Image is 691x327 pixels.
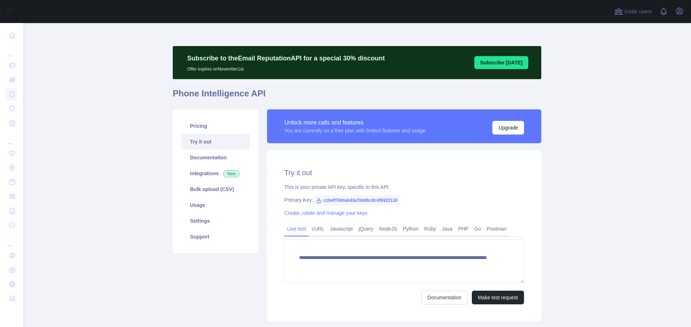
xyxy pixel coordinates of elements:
a: Settings [181,213,250,229]
div: ... [6,43,17,58]
a: cURL [309,223,327,235]
h2: Try it out [284,168,524,178]
div: You are currently on a free plan with limited features and usage [284,127,425,134]
span: c10eff76fdab43a7bb0bc8c4f6922118 [313,195,400,206]
a: PHP [455,223,471,235]
a: Java [439,223,456,235]
a: Documentation [421,291,468,304]
a: NodeJS [376,223,400,235]
a: Integrations New [181,165,250,181]
div: Unlock more calls and features [284,118,425,127]
button: Invite users [613,6,654,17]
div: ... [6,233,17,247]
a: Python [400,223,421,235]
a: Live test [284,223,309,235]
div: This is your private API key, specific to this API. [284,183,524,191]
a: Ruby [421,223,439,235]
a: Documentation [181,150,250,165]
div: Primary Key: [284,196,524,204]
p: Subscribe to the Email Reputation API for a special 30 % discount [187,53,385,63]
a: Bulk upload (CSV) [181,181,250,197]
a: Usage [181,197,250,213]
a: Support [181,229,250,245]
a: Postman [484,223,510,235]
a: Javascript [327,223,356,235]
span: New [223,170,240,177]
a: Create, rotate and manage your keys [284,210,367,216]
div: ... [6,131,17,145]
p: Offer expires on November 1st. [187,63,385,72]
button: Subscribe [DATE] [474,56,528,69]
button: Upgrade [492,121,524,135]
a: jQuery [356,223,376,235]
a: Go [471,223,484,235]
a: Try it out [181,134,250,150]
a: Pricing [181,118,250,134]
span: Invite users [624,8,652,16]
h1: Phone Intelligence API [173,88,541,105]
button: Make test request [472,291,524,304]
